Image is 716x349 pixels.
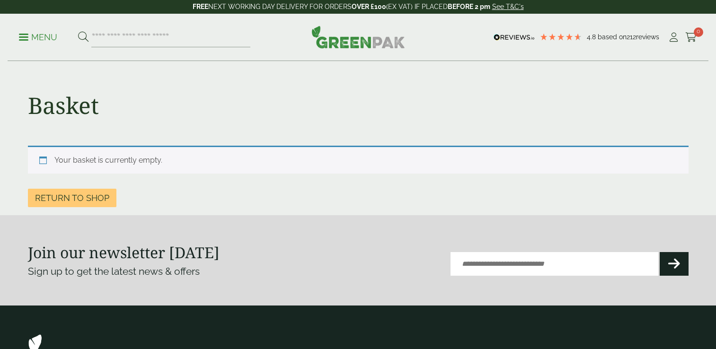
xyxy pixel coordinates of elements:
[28,264,325,279] p: Sign up to get the latest news & offers
[627,33,636,41] span: 212
[448,3,490,10] strong: BEFORE 2 pm
[492,3,524,10] a: See T&C's
[352,3,386,10] strong: OVER £100
[587,33,598,41] span: 4.8
[636,33,659,41] span: reviews
[539,33,582,41] div: 4.79 Stars
[28,189,116,207] a: Return to shop
[19,32,57,43] p: Menu
[19,32,57,41] a: Menu
[28,242,220,262] strong: Join our newsletter [DATE]
[28,146,689,174] div: Your basket is currently empty.
[668,33,680,42] i: My Account
[28,92,99,119] h1: Basket
[598,33,627,41] span: Based on
[694,27,703,37] span: 0
[311,26,405,48] img: GreenPak Supplies
[685,33,697,42] i: Cart
[193,3,208,10] strong: FREE
[685,30,697,44] a: 0
[494,34,535,41] img: REVIEWS.io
